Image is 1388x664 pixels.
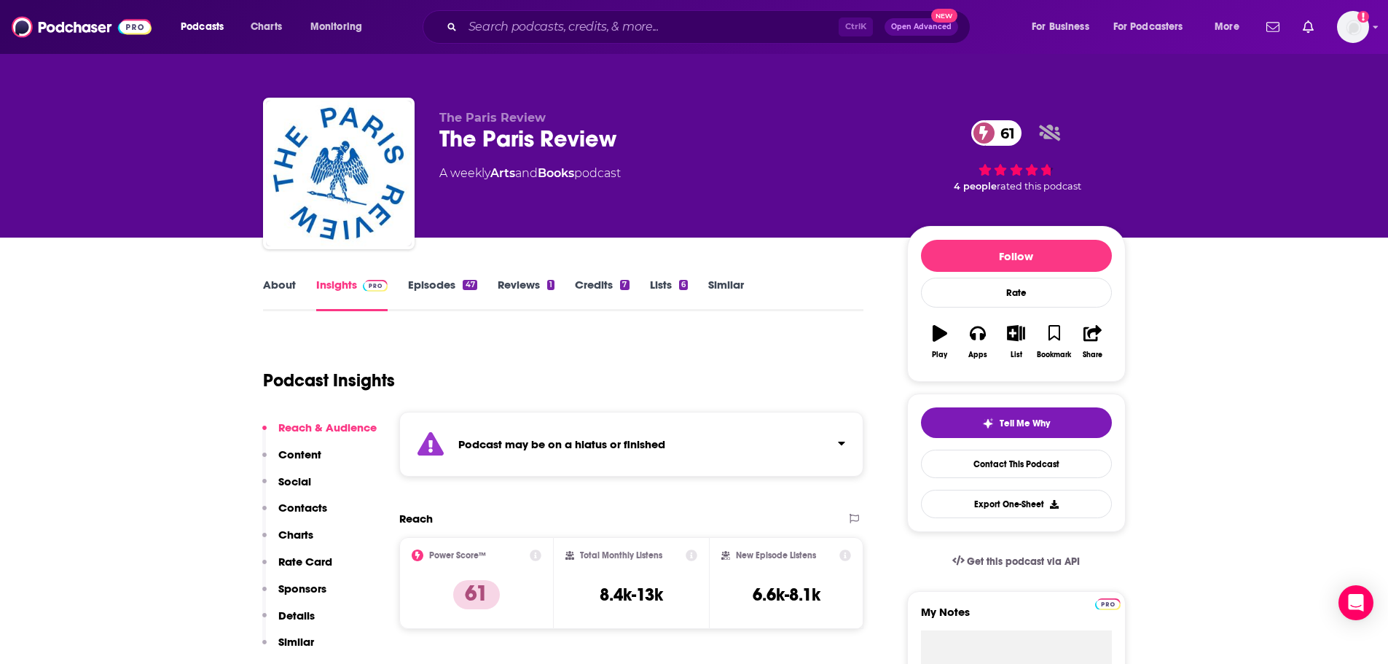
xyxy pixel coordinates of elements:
span: More [1215,17,1239,37]
svg: Add a profile image [1357,11,1369,23]
p: Details [278,609,315,622]
button: Social [262,474,311,501]
img: tell me why sparkle [982,418,994,429]
span: Podcasts [181,17,224,37]
button: tell me why sparkleTell Me Why [921,407,1112,438]
div: Open Intercom Messenger [1338,585,1373,620]
div: A weekly podcast [439,165,621,182]
section: Click to expand status details [399,412,864,477]
img: The Paris Review [266,101,412,246]
a: Episodes47 [408,278,477,311]
a: Get this podcast via API [941,544,1092,579]
a: Books [538,166,574,180]
span: Ctrl K [839,17,873,36]
a: Arts [490,166,515,180]
button: Reach & Audience [262,421,377,448]
span: Monitoring [310,17,362,37]
span: Get this podcast via API [967,555,1080,568]
p: Sponsors [278,582,326,595]
button: Sponsors [262,582,326,609]
img: Podchaser - Follow, Share and Rate Podcasts [12,13,152,41]
span: Tell Me Why [1000,418,1050,429]
input: Search podcasts, credits, & more... [463,15,839,39]
span: New [931,9,957,23]
a: Contact This Podcast [921,450,1112,478]
span: For Podcasters [1113,17,1183,37]
p: Content [278,448,321,461]
button: List [997,316,1035,368]
div: Apps [968,351,987,359]
p: Reach & Audience [278,421,377,434]
a: Show notifications dropdown [1297,15,1320,39]
h3: 6.6k-8.1k [753,584,820,606]
a: Reviews1 [498,278,554,311]
span: rated this podcast [997,181,1081,192]
span: Logged in as Mallory813 [1337,11,1369,43]
h2: Reach [399,512,433,526]
button: open menu [300,15,381,39]
h2: Power Score™ [429,550,486,561]
p: Social [278,474,311,488]
h2: Total Monthly Listens [580,550,662,561]
button: Rate Card [262,555,332,582]
p: 61 [453,580,500,609]
button: open menu [1204,15,1258,39]
button: Charts [262,528,313,555]
p: Contacts [278,501,327,515]
img: Podchaser Pro [363,280,388,292]
button: Follow [921,240,1112,272]
button: open menu [1022,15,1107,39]
span: For Business [1032,17,1089,37]
button: Content [262,448,321,474]
div: List [1011,351,1022,359]
button: Contacts [262,501,327,528]
div: Search podcasts, credits, & more... [436,10,984,44]
button: Apps [959,316,997,368]
div: 61 4 peoplerated this podcast [907,111,1126,201]
div: Bookmark [1037,351,1071,359]
a: InsightsPodchaser Pro [316,278,388,311]
span: The Paris Review [439,111,546,125]
h3: 8.4k-13k [600,584,663,606]
a: About [263,278,296,311]
span: and [515,166,538,180]
button: Bookmark [1035,316,1073,368]
a: Similar [708,278,744,311]
button: Play [921,316,959,368]
button: Export One-Sheet [921,490,1112,518]
img: User Profile [1337,11,1369,43]
div: Play [932,351,947,359]
a: 61 [971,120,1022,146]
label: My Notes [921,605,1112,630]
div: 47 [463,280,477,290]
div: 7 [620,280,629,290]
span: Charts [251,17,282,37]
span: 61 [986,120,1022,146]
strong: Podcast may be on a hiatus or finished [458,437,665,451]
button: open menu [1104,15,1204,39]
a: Show notifications dropdown [1260,15,1285,39]
button: Open AdvancedNew [885,18,958,36]
a: Pro website [1095,596,1121,610]
div: 6 [679,280,688,290]
button: open menu [170,15,243,39]
p: Charts [278,528,313,542]
div: Share [1083,351,1102,359]
div: 1 [547,280,554,290]
h2: New Episode Listens [736,550,816,561]
button: Similar [262,635,314,662]
button: Share [1073,316,1111,368]
span: 4 people [954,181,997,192]
h1: Podcast Insights [263,370,395,391]
span: Open Advanced [891,23,952,31]
a: Charts [241,15,291,39]
button: Details [262,609,315,636]
p: Similar [278,635,314,649]
a: Credits7 [575,278,629,311]
div: Rate [921,278,1112,308]
p: Rate Card [278,555,332,569]
button: Show profile menu [1337,11,1369,43]
img: Podchaser Pro [1095,598,1121,610]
